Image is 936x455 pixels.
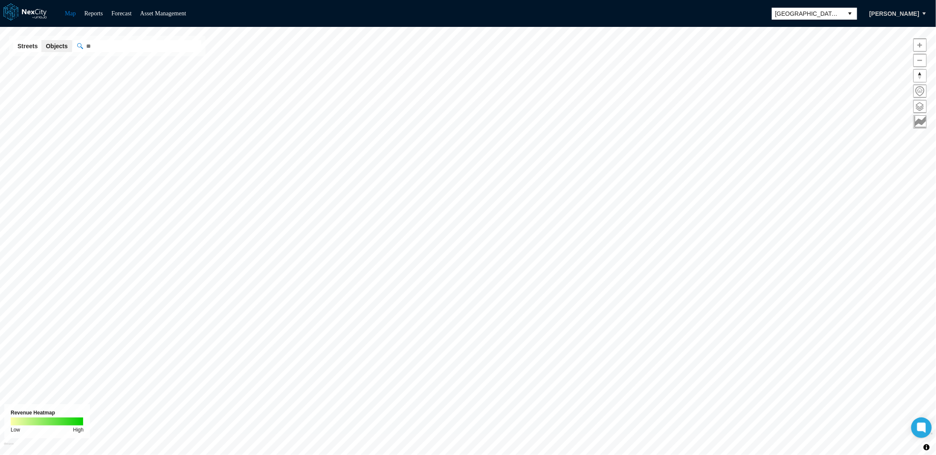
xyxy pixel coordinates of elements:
[46,42,67,50] span: Objects
[4,443,14,452] a: Mapbox homepage
[11,408,84,417] div: Revenue Heatmap
[913,100,927,113] button: Layers management
[111,10,131,17] a: Forecast
[914,70,926,82] span: Reset bearing to north
[913,85,927,98] button: Home
[913,38,927,52] button: Zoom in
[140,10,186,17] a: Asset Management
[11,417,83,426] img: revenue
[913,69,927,82] button: Reset bearing to north
[913,54,927,67] button: Zoom out
[861,6,928,21] button: [PERSON_NAME]
[73,426,84,434] div: High
[924,443,929,452] span: Toggle attribution
[17,42,38,50] span: Streets
[41,40,72,52] button: Objects
[11,426,20,434] div: Low
[13,40,42,52] button: Streets
[843,8,857,20] button: select
[65,10,76,17] a: Map
[913,115,927,128] button: Key metrics
[84,10,103,17] a: Reports
[914,39,926,51] span: Zoom in
[922,442,932,452] button: Toggle attribution
[869,9,919,18] span: [PERSON_NAME]
[914,54,926,67] span: Zoom out
[775,9,840,18] span: [GEOGRAPHIC_DATA][PERSON_NAME]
